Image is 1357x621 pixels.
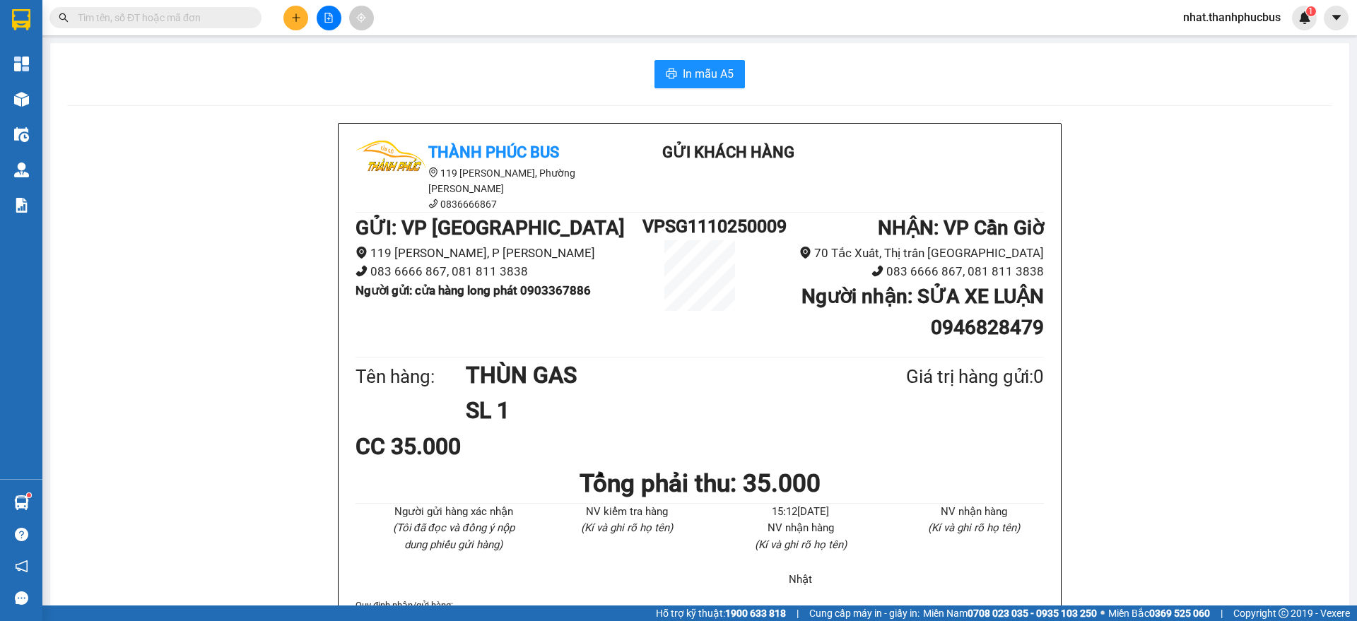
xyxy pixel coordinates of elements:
[356,13,366,23] span: aim
[731,504,871,521] li: 15:12[DATE]
[27,493,31,497] sup: 1
[15,591,28,605] span: message
[581,521,673,534] i: (Kí và ghi rõ họ tên)
[799,247,811,259] span: environment
[838,362,1044,391] div: Giá trị hàng gửi: 0
[1306,6,1316,16] sup: 1
[15,560,28,573] span: notification
[642,213,757,240] h1: VPSG1110250009
[1100,610,1105,616] span: ⚪️
[356,283,591,297] b: Người gửi : cửa hàng long phát 0903367886
[1279,608,1288,618] span: copyright
[1324,6,1349,30] button: caret-down
[356,141,426,211] img: logo.jpg
[871,265,883,277] span: phone
[356,265,368,277] span: phone
[384,504,524,521] li: Người gửi hàng xác nhận
[283,6,308,30] button: plus
[18,91,71,158] b: Thành Phúc Bus
[87,20,140,87] b: Gửi khách hàng
[968,608,1097,619] strong: 0708 023 035 - 0935 103 250
[317,6,341,30] button: file-add
[1172,8,1292,26] span: nhat.thanhphucbus
[757,244,1044,263] li: 70 Tắc Xuất, Thị trấn [GEOGRAPHIC_DATA]
[928,521,1020,534] i: (Kí và ghi rõ họ tên)
[324,13,334,23] span: file-add
[14,127,29,142] img: warehouse-icon
[656,605,786,621] span: Hỗ trợ kỹ thuật:
[809,605,920,621] span: Cung cấp máy in - giấy in:
[466,357,838,393] h1: THÙN GAS
[356,464,1044,503] h1: Tổng phải thu: 35.000
[356,429,582,464] div: CC 35.000
[1149,608,1210,619] strong: 0369 525 060
[1221,605,1223,621] span: |
[356,244,642,263] li: 119 [PERSON_NAME], P [PERSON_NAME]
[1308,6,1313,16] span: 1
[731,520,871,537] li: NV nhận hàng
[356,262,642,281] li: 083 6666 867, 081 811 3838
[59,13,69,23] span: search
[666,68,677,81] span: printer
[1330,11,1343,24] span: caret-down
[428,143,559,161] b: Thành Phúc Bus
[18,18,88,88] img: logo.jpg
[356,216,625,239] b: GỬI : VP [GEOGRAPHIC_DATA]
[15,528,28,541] span: question-circle
[393,521,515,551] i: (Tôi đã đọc và đồng ý nộp dung phiếu gửi hàng)
[356,247,368,259] span: environment
[731,572,871,589] li: Nhật
[1108,605,1210,621] span: Miền Bắc
[466,393,838,428] h1: SL 1
[428,167,438,177] span: environment
[14,57,29,71] img: dashboard-icon
[78,10,245,25] input: Tìm tên, số ĐT hoặc mã đơn
[356,196,610,212] li: 0836666867
[14,92,29,107] img: warehouse-icon
[755,538,847,551] i: (Kí và ghi rõ họ tên)
[428,199,438,208] span: phone
[725,608,786,619] strong: 1900 633 818
[654,60,745,88] button: printerIn mẫu A5
[12,9,30,30] img: logo-vxr
[757,262,1044,281] li: 083 6666 867, 081 811 3838
[14,162,29,177] img: warehouse-icon
[349,6,374,30] button: aim
[356,165,610,196] li: 119 [PERSON_NAME], Phường [PERSON_NAME]
[683,65,734,83] span: In mẫu A5
[558,504,698,521] li: NV kiểm tra hàng
[14,495,29,510] img: warehouse-icon
[1298,11,1311,24] img: icon-new-feature
[291,13,301,23] span: plus
[14,198,29,213] img: solution-icon
[662,143,794,161] b: Gửi khách hàng
[878,216,1044,239] b: NHẬN : VP Cần Giờ
[797,605,799,621] span: |
[801,285,1044,339] b: Người nhận : SỬA XE LUẬN 0946828479
[356,362,466,391] div: Tên hàng:
[905,504,1045,521] li: NV nhận hàng
[923,605,1097,621] span: Miền Nam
